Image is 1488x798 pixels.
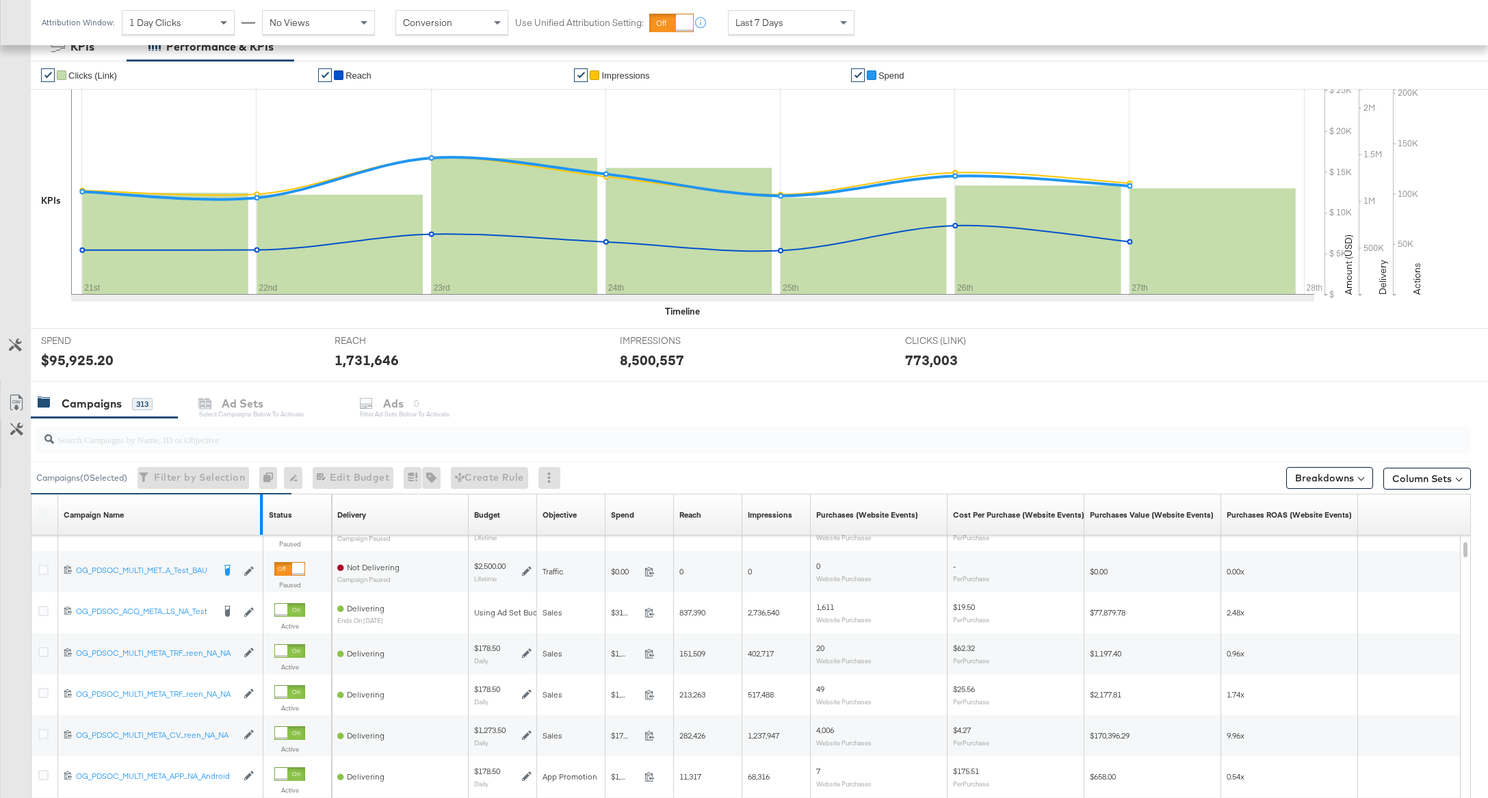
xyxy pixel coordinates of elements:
div: OG_PDSOC_MULTI_META_APP...NA_Android [76,771,237,782]
div: Budget [474,509,500,520]
span: $1,228.57 [611,771,639,782]
span: 68,316 [748,771,770,782]
a: OG_PDSOC_MULTI_MET...A_Test_BAU [76,565,213,578]
span: $17,099.84 [611,730,639,741]
span: Sales [543,607,562,617]
label: Paused [274,540,305,548]
sub: Daily [474,780,488,788]
div: Delivery [337,509,366,520]
label: Active [274,786,305,795]
span: 1,611 [816,602,834,612]
sub: Website Purchases [816,697,872,706]
span: 517,488 [748,689,774,700]
sub: Lifetime [474,574,497,583]
span: 2,736,540 [748,607,779,617]
a: Shows the current state of your Ad Campaign. [269,509,292,520]
span: $31,420.27 [611,607,639,617]
div: KPIs [41,194,61,207]
div: Campaigns [62,396,122,412]
span: $658.00 [1090,771,1116,782]
a: ✔ [41,68,55,82]
div: 773,003 [905,350,958,370]
span: Last 7 Days [735,16,783,29]
span: $77,879.78 [1090,607,1125,617]
a: OG_PDSOC_MULTI_META_TRF...reen_NA_NA [76,648,237,659]
text: Actions [1411,263,1423,295]
span: - [953,561,956,571]
span: REACH [335,334,437,347]
div: $178.50 [474,766,500,777]
a: ✔ [574,68,588,82]
div: Campaigns ( 0 Selected) [36,472,127,484]
span: $1,197.40 [1090,648,1121,659]
div: OG_PDSOC_MULTI_MET...A_Test_BAU [76,565,213,576]
span: CLICKS (LINK) [905,334,1008,347]
a: ✔ [851,68,865,82]
div: Objective [543,509,577,520]
sub: Website Purchases [816,739,872,747]
sub: ends on [DATE] [337,617,384,624]
a: The total value of the purchase actions divided by spend tracked by your Custom Audience pixel on... [1227,509,1352,520]
span: $1,252.58 [611,689,639,700]
div: KPIs [70,39,94,55]
sub: Per Purchase [953,656,989,665]
div: 313 [132,398,153,410]
span: Reach [345,70,371,81]
span: 49 [816,684,824,694]
sub: Per Purchase [953,739,989,747]
div: OG_PDSOC_MULTI_META_CV...reen_NA_NA [76,730,237,741]
span: SPEND [41,334,144,347]
span: Sales [543,730,562,741]
sub: Per Purchase [953,697,989,706]
div: OG_PDSOC_MULTI_META_TRF...reen_NA_NA [76,689,237,700]
div: OG_PDSOC_ACQ_META...LS_NA_Test [76,606,213,617]
span: $0.00 [1090,566,1108,576]
sub: Per Purchase [953,615,989,624]
span: 0.96x [1227,648,1244,659]
span: 1.74x [1227,689,1244,700]
span: $0.00 [611,566,639,576]
a: OG_PDSOC_MULTI_META_APP...NA_Android [76,771,237,782]
span: App Promotion [543,771,597,782]
a: The total value of the purchase actions tracked by your Custom Audience pixel on your website aft... [1090,509,1214,520]
span: Clicks (Link) [68,70,117,81]
a: The average cost for each purchase tracked by your Custom Audience pixel on your website after pe... [953,509,1084,520]
span: Not Delivering [347,562,400,572]
text: Amount (USD) [1342,235,1355,295]
span: 9.96x [1227,730,1244,741]
span: Conversion [403,16,452,29]
div: 1,731,646 [335,350,399,370]
span: 282,426 [679,730,705,741]
span: $19.50 [953,602,975,612]
span: Delivering [347,603,384,613]
span: 0.00x [1227,566,1244,576]
div: $178.50 [474,643,500,654]
span: Traffic [543,566,563,576]
span: Delivering [347,730,384,741]
div: Purchases ROAS (Website Events) [1227,509,1352,520]
div: Campaign Name [64,509,124,520]
sub: Website Purchases [816,656,872,665]
div: Reach [679,509,701,520]
span: 837,390 [679,607,705,617]
span: $25.56 [953,684,975,694]
div: 8,500,557 [620,350,684,370]
div: Cost Per Purchase (Website Events) [953,509,1084,520]
span: $175.51 [953,766,979,776]
span: 151,509 [679,648,705,659]
div: $95,925.20 [41,350,114,370]
a: The maximum amount you're willing to spend on your ads, on average each day or over the lifetime ... [474,509,500,520]
a: OG_PDSOC_MULTI_META_CV...reen_NA_NA [76,730,237,741]
label: Use Unified Attribution Setting: [515,16,644,29]
span: 2.48x [1227,607,1244,617]
sub: Website Purchases [816,615,872,624]
span: $2,177.81 [1090,689,1121,700]
a: OG_PDSOC_ACQ_META...LS_NA_Test [76,606,213,620]
div: $1,273.50 [474,725,506,736]
sub: Daily [474,739,488,747]
sub: Campaign Paused [337,535,400,542]
span: Delivering [347,689,384,700]
span: Spend [878,70,904,81]
span: 1 Day Clicks [129,16,181,29]
span: 0 [679,566,683,576]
